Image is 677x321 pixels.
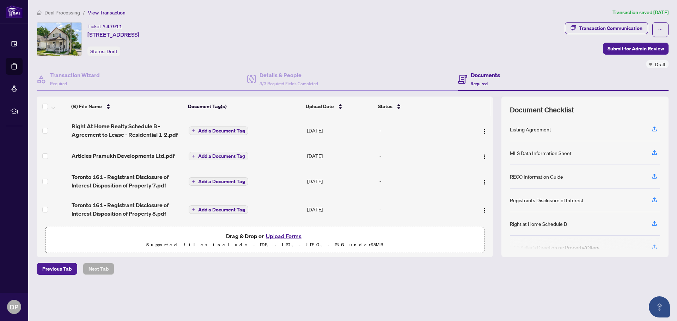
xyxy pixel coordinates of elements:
[88,10,126,16] span: View Transaction
[189,126,248,135] button: Add a Document Tag
[482,179,487,185] img: Logo
[226,232,304,241] span: Drag & Drop or
[375,97,465,116] th: Status
[50,241,480,249] p: Supported files include .PDF, .JPG, .JPEG, .PNG under 25 MB
[482,208,487,213] img: Logo
[192,208,195,211] span: plus
[303,97,375,116] th: Upload Date
[189,177,248,186] button: Add a Document Tag
[72,152,175,160] span: Articles Pramukh Developments Ltd.pdf
[87,30,139,39] span: [STREET_ADDRESS]
[192,154,195,158] span: plus
[192,129,195,132] span: plus
[185,97,303,116] th: Document Tag(s)
[10,302,18,312] span: DP
[37,263,77,275] button: Previous Tab
[479,125,490,136] button: Logo
[37,10,42,15] span: home
[510,220,567,228] div: Right at Home Schedule B
[479,175,490,187] button: Logo
[378,103,392,110] span: Status
[87,22,122,30] div: Ticket #:
[189,126,248,135] button: Add a Document Tag
[565,22,648,34] button: Transaction Communication
[304,167,377,195] td: [DATE]
[50,81,67,86] span: Required
[189,152,248,160] button: Add a Document Tag
[50,71,100,79] h4: Transaction Wizard
[471,81,488,86] span: Required
[510,125,551,133] div: Listing Agreement
[655,60,666,68] span: Draft
[198,179,245,184] span: Add a Document Tag
[264,232,304,241] button: Upload Forms
[482,129,487,134] img: Logo
[608,43,664,54] span: Submit for Admin Review
[306,103,334,110] span: Upload Date
[479,204,490,215] button: Logo
[304,116,377,144] td: [DATE]
[379,126,464,134] div: -
[304,144,377,167] td: [DATE]
[260,81,318,86] span: 3/3 Required Fields Completed
[510,173,563,180] div: RECO Information Guide
[72,201,183,218] span: Toronto 161 - Registrant Disclosure of Interest Disposition of Property 8.pdf
[198,154,245,159] span: Add a Document Tag
[72,122,183,139] span: Right At Home Realty Schedule B - Agreement to Lease - Residential 1 2.pdf
[479,150,490,161] button: Logo
[6,5,23,18] img: logo
[379,152,464,160] div: -
[603,43,669,55] button: Submit for Admin Review
[106,48,117,55] span: Draft
[71,103,102,110] span: (6) File Name
[44,10,80,16] span: Deal Processing
[83,8,85,17] li: /
[510,196,584,204] div: Registrants Disclosure of Interest
[37,23,81,56] img: IMG-X12331762_1.jpg
[658,27,663,32] span: ellipsis
[379,205,464,213] div: -
[198,207,245,212] span: Add a Document Tag
[379,177,464,185] div: -
[482,154,487,160] img: Logo
[189,205,248,214] button: Add a Document Tag
[189,205,248,214] button: Add a Document Tag
[106,23,122,30] span: 47911
[192,180,195,183] span: plus
[579,23,642,34] div: Transaction Communication
[471,71,500,79] h4: Documents
[612,8,669,17] article: Transaction saved [DATE]
[83,263,114,275] button: Next Tab
[45,227,484,253] span: Drag & Drop orUpload FormsSupported files include .PDF, .JPG, .JPEG, .PNG under25MB
[260,71,318,79] h4: Details & People
[304,195,377,223] td: [DATE]
[87,47,120,56] div: Status:
[649,296,670,317] button: Open asap
[68,97,185,116] th: (6) File Name
[510,149,572,157] div: MLS Data Information Sheet
[198,128,245,133] span: Add a Document Tag
[42,263,72,274] span: Previous Tab
[72,173,183,190] span: Toronto 161 - Registrant Disclosure of Interest Disposition of Property 7.pdf
[510,105,574,115] span: Document Checklist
